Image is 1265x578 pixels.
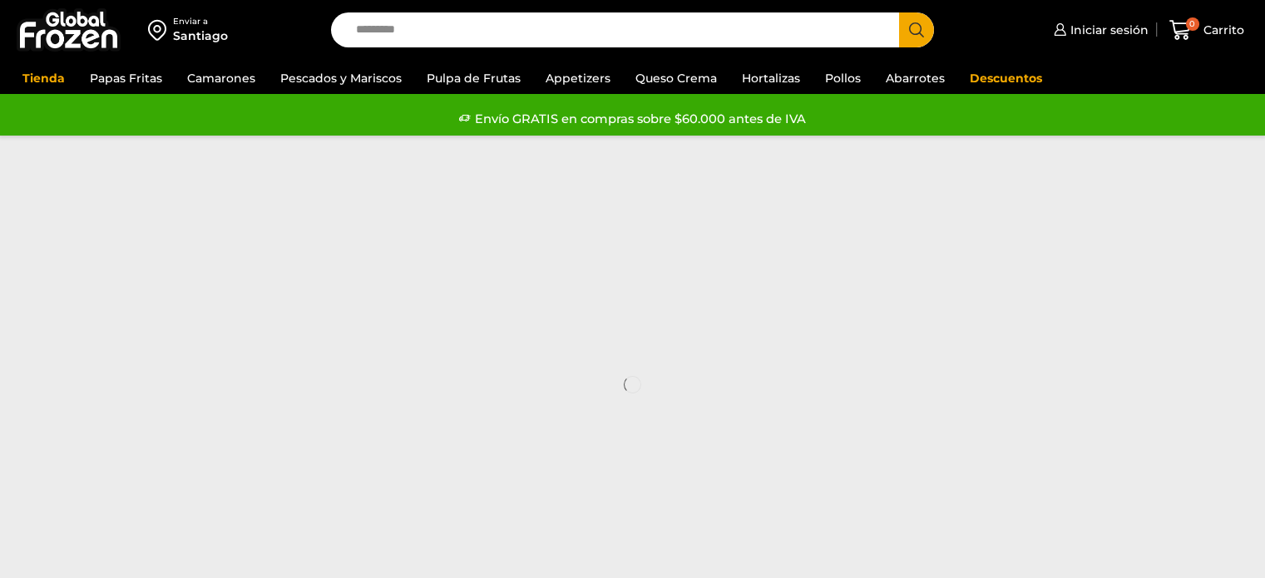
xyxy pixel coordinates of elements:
[877,62,953,94] a: Abarrotes
[148,16,173,44] img: address-field-icon.svg
[173,16,228,27] div: Enviar a
[1066,22,1149,38] span: Iniciar sesión
[961,62,1050,94] a: Descuentos
[272,62,410,94] a: Pescados y Mariscos
[817,62,869,94] a: Pollos
[627,62,725,94] a: Queso Crema
[537,62,619,94] a: Appetizers
[1199,22,1244,38] span: Carrito
[173,27,228,44] div: Santiago
[418,62,529,94] a: Pulpa de Frutas
[734,62,808,94] a: Hortalizas
[899,12,934,47] button: Search button
[1050,13,1149,47] a: Iniciar sesión
[1186,17,1199,31] span: 0
[82,62,170,94] a: Papas Fritas
[14,62,73,94] a: Tienda
[1165,11,1248,50] a: 0 Carrito
[179,62,264,94] a: Camarones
